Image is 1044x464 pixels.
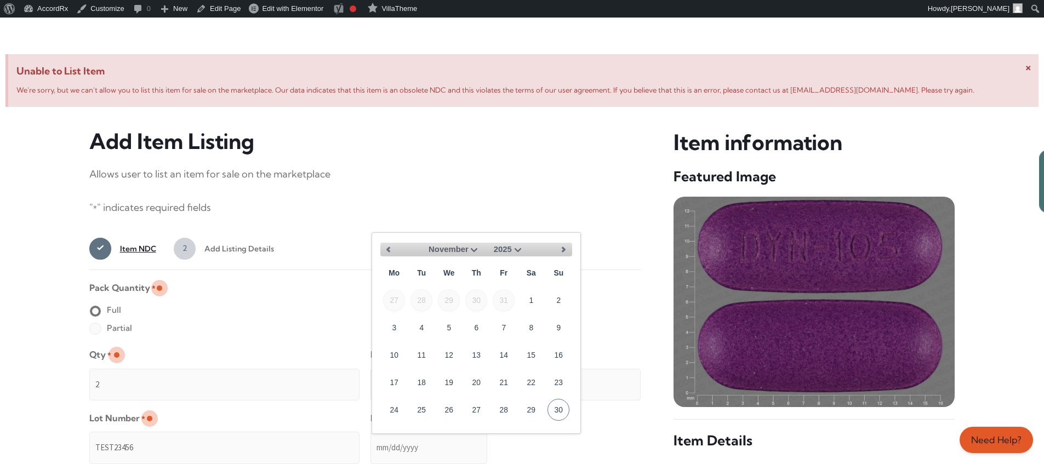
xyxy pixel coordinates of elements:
[465,371,487,393] a: 20
[89,301,121,319] label: Full
[370,432,487,463] input: mm/dd/yyyy
[556,242,572,258] a: Next
[520,399,542,421] a: 29
[438,371,460,393] a: 19
[410,317,432,339] a: 4
[174,238,196,260] span: 2
[410,289,432,311] span: 28
[547,262,569,284] span: Sunday
[89,409,145,427] label: Lot Number
[547,289,569,311] a: 2
[429,243,481,256] select: Select month
[89,238,156,260] a: 1Item NDC
[951,4,1009,13] span: [PERSON_NAME]
[520,344,542,366] a: 15
[465,262,487,284] span: Thursday
[262,4,323,13] span: Edit with Elementor
[493,399,515,421] a: 28
[196,238,274,260] span: Add Listing Details
[16,62,1030,80] span: Unable to List Item
[370,346,427,364] label: Listing Price
[465,399,487,421] a: 27
[89,165,641,183] p: Allows user to list an item for sale on the marketplace
[383,344,405,366] a: 10
[380,242,397,258] a: Previous
[493,371,515,393] a: 21
[89,319,132,337] label: Partial
[674,432,955,450] h5: Item Details
[16,85,974,94] span: We’re sorry, but we can’t allow you to list this item for sale on the marketplace. Our data indic...
[493,262,515,284] span: Friday
[1025,60,1031,73] span: ×
[547,344,569,366] a: 16
[520,317,542,339] a: 8
[547,399,569,421] a: 30
[493,344,515,366] a: 14
[89,279,156,297] legend: Pack Quantity
[438,399,460,421] a: 26
[438,289,460,311] span: 29
[493,317,515,339] a: 7
[89,129,641,154] h3: Add Item Listing
[520,371,542,393] a: 22
[89,238,111,260] span: 1
[410,399,432,421] a: 25
[383,371,405,393] a: 17
[370,409,442,427] label: Expiration Date
[438,262,460,284] span: Wednesday
[383,399,405,421] a: 24
[465,289,487,311] span: 30
[350,5,356,12] div: Focus keyphrase not set
[465,317,487,339] a: 6
[410,344,432,366] a: 11
[89,346,111,364] label: Qty
[438,344,460,366] a: 12
[383,317,405,339] a: 3
[493,289,515,311] span: 31
[674,129,955,157] h3: Item information
[520,289,542,311] a: 1
[383,262,405,284] span: Monday
[111,238,156,260] span: Item NDC
[438,317,460,339] a: 5
[520,262,542,284] span: Saturday
[383,289,405,311] span: 27
[89,199,641,217] p: " " indicates required fields
[410,371,432,393] a: 18
[410,262,432,284] span: Tuesday
[494,243,524,256] select: Select year
[465,344,487,366] a: 13
[547,317,569,339] a: 9
[547,371,569,393] a: 23
[960,427,1033,453] a: Need Help?
[674,168,955,186] h5: Featured Image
